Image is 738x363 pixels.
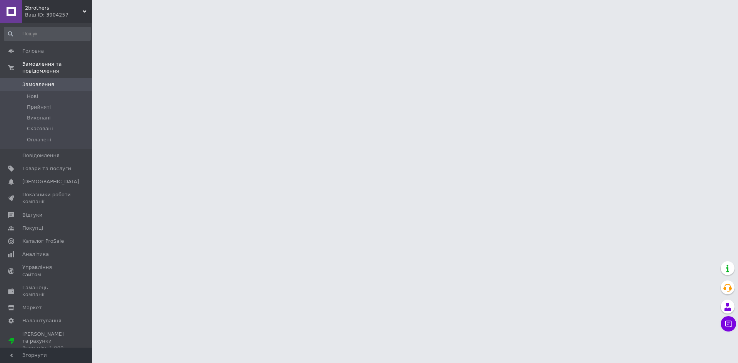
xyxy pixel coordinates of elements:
[22,81,54,88] span: Замовлення
[22,152,60,159] span: Повідомлення
[27,125,53,132] span: Скасовані
[22,165,71,172] span: Товари та послуги
[22,238,64,245] span: Каталог ProSale
[27,136,51,143] span: Оплачені
[22,345,71,351] div: Prom мікс 1 000
[22,251,49,258] span: Аналітика
[22,225,43,232] span: Покупці
[25,5,83,12] span: 2brothers
[721,316,736,332] button: Чат з покупцем
[22,191,71,205] span: Показники роботи компанії
[27,93,38,100] span: Нові
[22,178,79,185] span: [DEMOGRAPHIC_DATA]
[22,61,92,75] span: Замовлення та повідомлення
[22,304,42,311] span: Маркет
[22,317,61,324] span: Налаштування
[25,12,92,18] div: Ваш ID: 3904257
[22,264,71,278] span: Управління сайтом
[22,331,71,352] span: [PERSON_NAME] та рахунки
[22,212,42,219] span: Відгуки
[27,104,51,111] span: Прийняті
[27,114,51,121] span: Виконані
[22,48,44,55] span: Головна
[4,27,91,41] input: Пошук
[22,284,71,298] span: Гаманець компанії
